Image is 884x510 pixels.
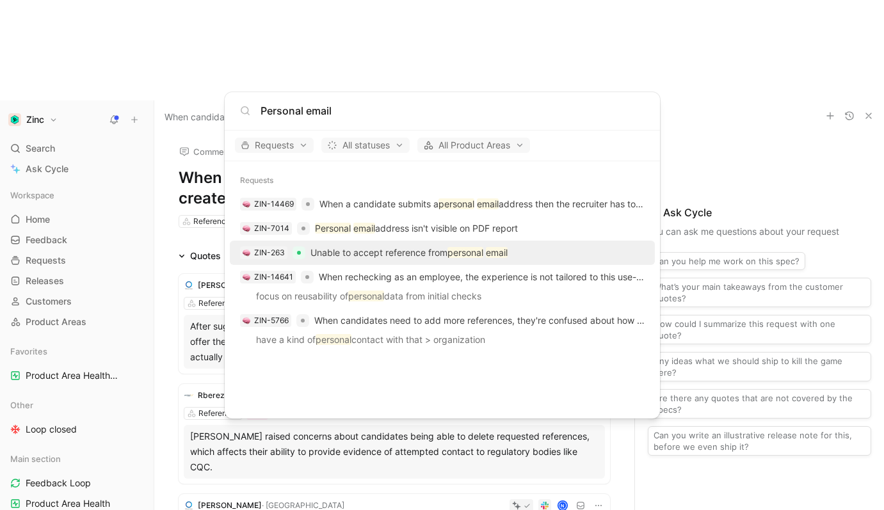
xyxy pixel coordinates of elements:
p: focus on reusability of data from initial checks [234,289,651,308]
div: ZIN-5766 [254,314,289,327]
div: ZIN-14469 [254,198,294,211]
button: Requests [235,138,314,153]
mark: email [486,247,508,258]
span: When candidates need to add more references, they're confused about how to do it [314,315,666,326]
a: 🧠ZIN-14641When rechecking as an employee, the experience is not tailored to this use-casefocus on... [230,265,655,308]
div: ZIN-7014 [254,222,289,235]
span: When rechecking as an employee, the experience is not tailored to this use-case [319,271,656,282]
span: Requests [241,138,308,153]
mark: email [477,198,499,209]
div: ZIN-263 [254,246,285,259]
img: 🧠 [243,249,250,257]
img: 🧠 [243,200,250,208]
p: When a candidate submits a address then the recruiter has to follow up as they need business s 10... [319,196,645,212]
div: ZIN-14641 [254,271,293,283]
button: All Product Areas [417,138,530,153]
p: have a kind of contact with that > organization [234,332,651,351]
a: 🧠ZIN-263Unable to accept reference frompersonal email [230,241,655,265]
p: Unable to accept reference from [310,245,508,260]
mark: personal [447,247,483,258]
div: Requests [225,169,660,192]
mark: email [353,223,375,234]
span: All statuses [327,138,404,153]
a: 🧠ZIN-7014Personal emailaddress isn't visible on PDF report [230,216,655,241]
img: 🧠 [243,273,250,281]
p: address isn't visible on PDF report [315,221,518,236]
mark: personal [438,198,474,209]
img: 🧠 [243,317,250,324]
input: Type a command or search anything [261,103,645,118]
a: 🧠ZIN-5766When candidates need to add more references, they're confused about how to do ithave a k... [230,308,655,352]
span: All Product Areas [423,138,524,153]
img: 🧠 [243,225,250,232]
button: All statuses [321,138,410,153]
a: 🧠ZIN-14469When a candidate submits apersonal emailaddress then the recruiter has to follow up as ... [230,192,655,216]
mark: Personal [315,223,351,234]
mark: personal [348,291,384,301]
mark: personal [316,334,351,345]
